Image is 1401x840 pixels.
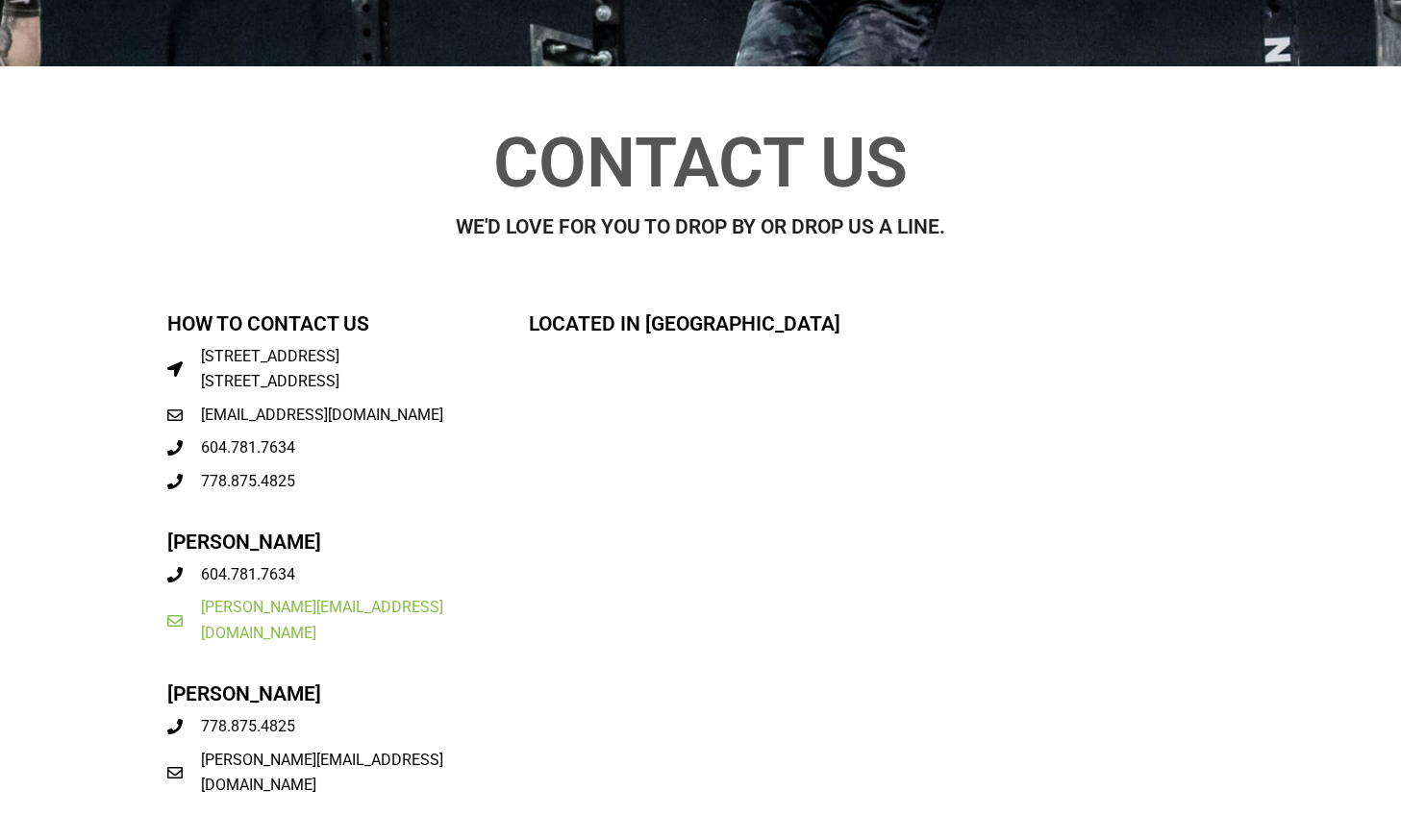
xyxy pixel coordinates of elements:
[167,748,500,799] a: [PERSON_NAME][EMAIL_ADDRESS][DOMAIN_NAME]
[196,435,295,460] span: 604.781.7634
[167,684,500,704] h2: [PERSON_NAME]
[167,314,500,334] h2: How To Contact us
[196,748,500,799] span: [PERSON_NAME][EMAIL_ADDRESS][DOMAIN_NAME]
[196,403,443,428] span: [EMAIL_ADDRESS][DOMAIN_NAME]
[167,403,500,428] a: [EMAIL_ADDRESS][DOMAIN_NAME]
[167,595,500,646] a: [PERSON_NAME][EMAIL_ADDRESS][DOMAIN_NAME]
[167,217,1235,237] h2: WE'D LOVE FOR YOU TO DROP BY OR DROP US A LINE.
[529,354,1235,837] iframe: 235 st georges avenue, north vancouver
[167,714,500,739] a: 778.875.4825
[196,469,295,494] span: 778.875.4825
[196,595,500,646] span: [PERSON_NAME][EMAIL_ADDRESS][DOMAIN_NAME]
[196,562,295,587] span: 604.781.7634
[167,435,500,460] a: 604.781.7634
[167,129,1235,198] h1: Contact Us
[167,532,500,553] h2: [PERSON_NAME]
[167,469,500,494] a: 778.875.4825
[529,314,1235,334] h2: Located in [GEOGRAPHIC_DATA]
[196,714,295,739] span: 778.875.4825
[167,562,500,587] a: 604.781.7634
[196,344,339,395] span: [STREET_ADDRESS] [STREET_ADDRESS]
